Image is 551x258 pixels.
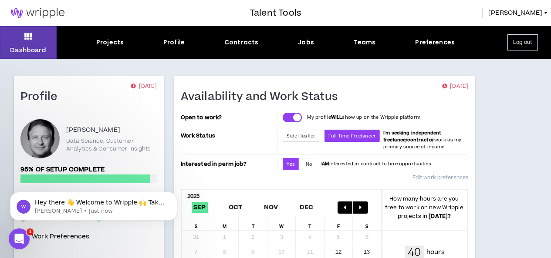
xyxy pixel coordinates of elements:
[66,125,120,135] p: [PERSON_NAME]
[192,202,208,213] span: Sep
[181,90,345,104] h1: Availability and Work Status
[7,174,181,235] iframe: Intercom notifications message
[20,90,64,104] h1: Profile
[353,217,381,230] div: S
[9,228,30,249] iframe: Intercom live chat
[412,170,468,185] a: Edit work preferences
[287,133,315,139] span: Side Hustler
[507,34,538,50] button: Log out
[66,137,157,153] p: Data Science, Customer Analytics & Consumer Insights
[321,161,431,168] p: I interested in contract to hire opportunities
[182,217,210,230] div: S
[322,161,329,167] strong: AM
[354,38,376,47] div: Teams
[296,217,324,230] div: T
[426,248,445,257] p: hours
[383,130,441,143] b: I'm seeking independent freelance/contractor
[239,217,267,230] div: T
[306,161,312,168] span: No
[488,8,542,18] span: [PERSON_NAME]
[298,38,314,47] div: Jobs
[224,38,258,47] div: Contracts
[10,46,46,55] p: Dashboard
[429,212,451,220] b: [DATE] ?
[131,82,157,91] p: [DATE]
[262,202,280,213] span: Nov
[210,217,239,230] div: M
[181,158,276,170] p: Interested in perm job?
[298,202,315,213] span: Dec
[267,217,296,230] div: W
[20,119,60,158] div: Evan O.
[382,194,467,221] p: How many hours are you free to work on new Wripple projects in
[415,38,455,47] div: Preferences
[187,192,200,200] b: 2025
[181,114,276,121] p: Open to work?
[181,130,276,142] p: Work Status
[163,38,185,47] div: Profile
[250,7,301,20] h3: Talent Tools
[20,165,157,174] p: 95% of setup complete
[32,231,89,242] a: Work Preferences
[96,38,124,47] div: Projects
[287,161,294,168] span: Yes
[325,217,353,230] div: F
[331,114,342,121] strong: WILL
[442,82,468,91] p: [DATE]
[307,114,420,121] p: My profile show up on the Wripple platform
[226,202,244,213] span: Oct
[27,228,34,235] span: 1
[383,130,461,150] span: work as my primary source of income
